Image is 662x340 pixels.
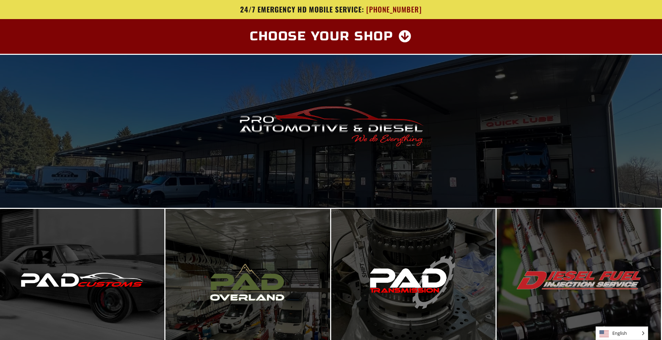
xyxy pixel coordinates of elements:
span: 24/7 Emergency HD Mobile Service: [240,4,364,15]
span: [PHONE_NUMBER] [366,5,422,14]
aside: Language selected: English [596,326,648,340]
a: Choose Your Shop [242,26,420,47]
span: Choose Your Shop [250,30,393,43]
a: 24/7 Emergency HD Mobile Service: [PHONE_NUMBER] [128,5,534,14]
span: English [596,327,648,340]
